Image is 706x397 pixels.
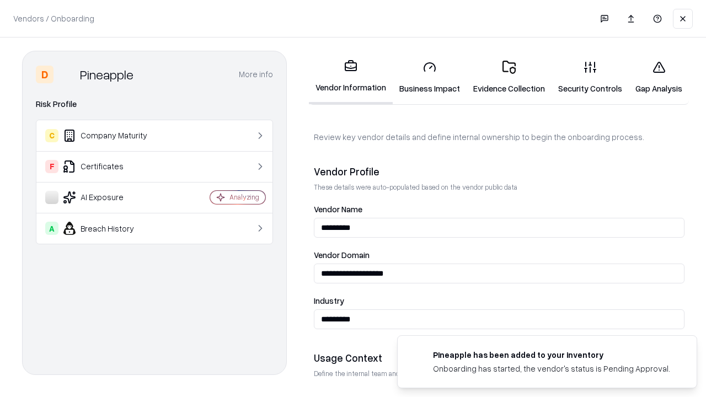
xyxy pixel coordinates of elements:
[36,66,54,83] div: D
[411,349,424,362] img: pineappleenergy.com
[314,297,684,305] label: Industry
[239,65,273,84] button: More info
[393,52,467,103] a: Business Impact
[58,66,76,83] img: Pineapple
[45,129,58,142] div: C
[467,52,552,103] a: Evidence Collection
[314,205,684,213] label: Vendor Name
[314,183,684,192] p: These details were auto-populated based on the vendor public data
[552,52,629,103] a: Security Controls
[229,192,259,202] div: Analyzing
[45,160,177,173] div: Certificates
[309,51,393,104] a: Vendor Information
[45,222,177,235] div: Breach History
[314,251,684,259] label: Vendor Domain
[314,351,684,364] div: Usage Context
[433,363,670,374] div: Onboarding has started, the vendor's status is Pending Approval.
[36,98,273,111] div: Risk Profile
[629,52,689,103] a: Gap Analysis
[80,66,133,83] div: Pineapple
[45,160,58,173] div: F
[45,222,58,235] div: A
[433,349,670,361] div: Pineapple has been added to your inventory
[314,165,684,178] div: Vendor Profile
[314,131,684,143] p: Review key vendor details and define internal ownership to begin the onboarding process.
[45,191,177,204] div: AI Exposure
[13,13,94,24] p: Vendors / Onboarding
[45,129,177,142] div: Company Maturity
[314,369,684,378] p: Define the internal team and reason for using this vendor. This helps assess business relevance a...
